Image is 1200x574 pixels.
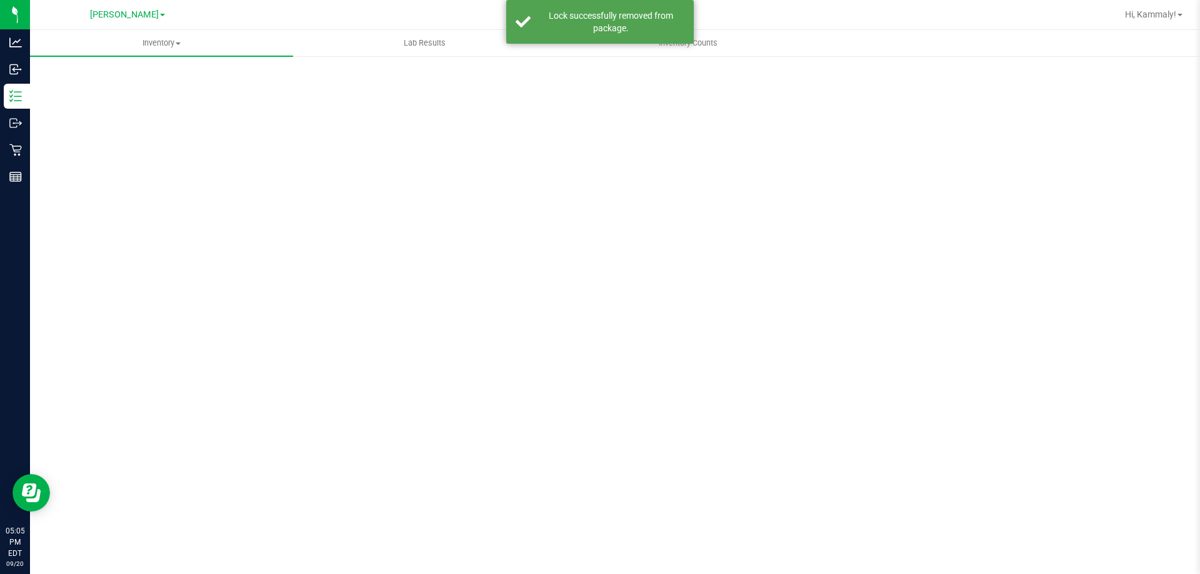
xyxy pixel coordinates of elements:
iframe: Resource center [12,474,50,512]
span: Inventory [30,37,293,49]
inline-svg: Retail [9,144,22,156]
inline-svg: Inventory [9,90,22,102]
inline-svg: Reports [9,171,22,183]
p: 09/20 [6,559,24,568]
span: [PERSON_NAME] [90,9,159,20]
inline-svg: Outbound [9,117,22,129]
p: 05:05 PM EDT [6,525,24,559]
span: Hi, Kammaly! [1125,9,1176,19]
a: Lab Results [293,30,556,56]
inline-svg: Inbound [9,63,22,76]
inline-svg: Analytics [9,36,22,49]
a: Inventory [30,30,293,56]
span: Lab Results [387,37,462,49]
div: Lock successfully removed from package. [537,9,684,34]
